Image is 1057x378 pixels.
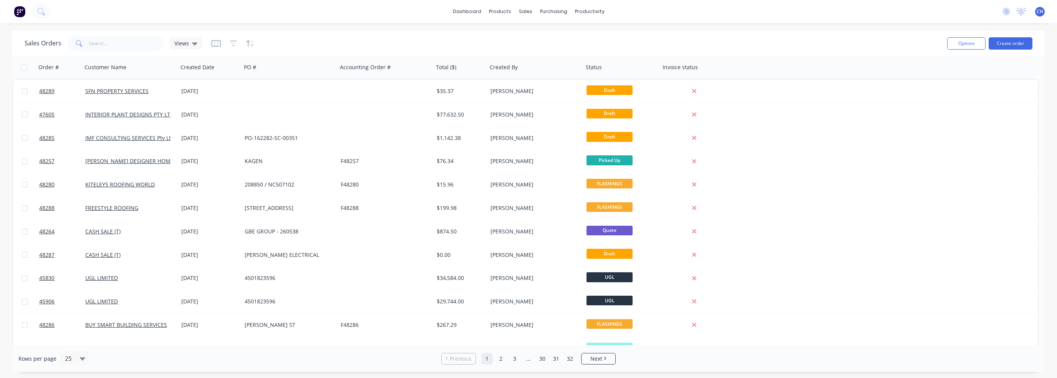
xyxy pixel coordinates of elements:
[515,6,536,17] div: sales
[245,134,330,142] div: PO-162282-SC-00351
[39,181,55,188] span: 48280
[437,345,482,352] div: $1,233.10
[245,298,330,305] div: 4501823596
[39,266,85,290] a: 45830
[245,204,330,212] div: [STREET_ADDRESS]
[490,87,576,95] div: [PERSON_NAME]
[590,355,602,363] span: Next
[490,228,576,235] div: [PERSON_NAME]
[989,37,1032,50] button: Create order
[85,298,118,305] a: UGL LIMITED
[181,345,239,352] div: [DATE]
[85,87,149,95] a: SFN PROPERTY SERVICES
[495,353,507,365] a: Page 2
[663,63,698,71] div: Invoice status
[84,63,126,71] div: Customer Name
[341,345,426,352] div: F47870
[564,353,576,365] a: Page 32
[523,353,534,365] a: Jump forward
[341,204,426,212] div: F48288
[437,321,482,329] div: $267.29
[245,321,330,329] div: [PERSON_NAME] ST
[181,204,239,212] div: [DATE]
[39,274,55,282] span: 45830
[85,157,177,165] a: [PERSON_NAME] DESIGNER HOMES
[442,355,475,363] a: Previous page
[39,134,55,142] span: 48285
[245,181,330,188] div: 208850 / NC507102
[947,37,986,50] button: Options
[436,63,456,71] div: Total ($)
[39,243,85,266] a: 48287
[39,228,55,235] span: 48264
[39,157,55,165] span: 48257
[437,181,482,188] div: $15.96
[25,40,61,47] h1: Sales Orders
[586,109,633,118] span: Draft
[586,249,633,258] span: Draft
[490,111,576,118] div: [PERSON_NAME]
[437,251,482,259] div: $0.00
[437,298,482,305] div: $29,744.00
[174,39,189,47] span: Views
[586,85,633,95] span: Draft
[39,345,55,352] span: 47870
[181,157,239,165] div: [DATE]
[509,353,520,365] a: Page 3
[341,321,426,329] div: F48286
[490,63,518,71] div: Created By
[85,321,167,328] a: BUY SMART BUILDING SERVICES
[85,228,121,235] a: CASH SALE (T)
[181,298,239,305] div: [DATE]
[245,251,330,259] div: [PERSON_NAME] ELECTRICAL
[39,111,55,118] span: 47605
[14,6,25,17] img: Factory
[485,6,515,17] div: products
[437,204,482,212] div: $199.98
[1037,8,1043,15] span: CH
[18,355,56,363] span: Rows per page
[181,228,239,235] div: [DATE]
[490,274,576,282] div: [PERSON_NAME]
[490,157,576,165] div: [PERSON_NAME]
[181,251,239,259] div: [DATE]
[181,63,214,71] div: Created Date
[39,251,55,259] span: 48287
[437,228,482,235] div: $874.50
[490,321,576,329] div: [PERSON_NAME]
[39,103,85,126] a: 47605
[437,87,482,95] div: $35.37
[39,298,55,305] span: 45906
[38,63,59,71] div: Order #
[582,355,615,363] a: Next page
[437,274,482,282] div: $34,584.00
[537,353,548,365] a: Page 30
[245,345,330,352] div: MARSDEN ST
[550,353,562,365] a: Page 31
[586,296,633,305] span: UGL
[586,272,633,282] span: UGL
[437,157,482,165] div: $76.34
[85,274,118,281] a: UGL LIMITED
[39,337,85,360] a: 47870
[586,226,633,235] span: Quote
[490,251,576,259] div: [PERSON_NAME]
[39,220,85,243] a: 48264
[244,63,256,71] div: PO #
[450,355,472,363] span: Previous
[39,204,55,212] span: 48288
[39,87,55,95] span: 48289
[449,6,485,17] a: dashboard
[571,6,608,17] div: productivity
[586,179,633,188] span: FLASHINGS
[437,111,482,118] div: $77,632.50
[586,63,602,71] div: Status
[181,87,239,95] div: [DATE]
[341,181,426,188] div: F48280
[39,127,85,150] a: 48285
[85,345,133,352] a: FARES CARPENTRY
[245,157,330,165] div: KAGEN
[438,353,619,365] ul: Pagination
[481,353,493,365] a: Page 1 is your current page
[245,274,330,282] div: 4501823596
